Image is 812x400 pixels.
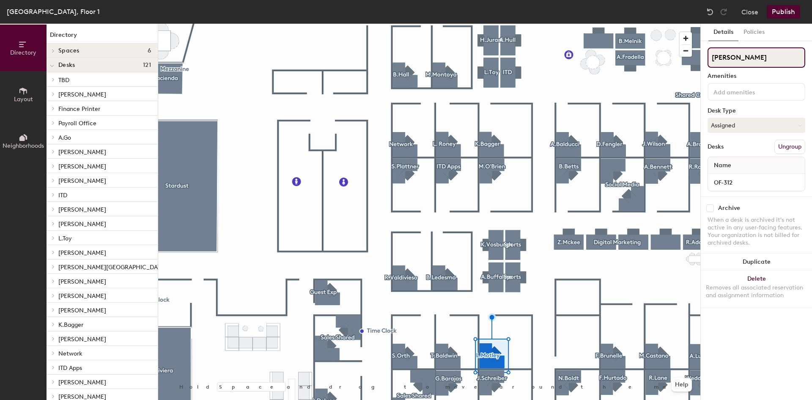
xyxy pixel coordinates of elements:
input: Add amenities [712,86,788,97]
button: Details [708,24,738,41]
span: Finance Printer [58,105,100,113]
div: Amenities [708,73,805,80]
span: 121 [143,62,151,69]
span: Network [58,350,82,357]
div: [GEOGRAPHIC_DATA], Floor 1 [7,6,100,17]
span: Name [710,158,735,173]
span: [PERSON_NAME] [58,379,106,386]
span: [PERSON_NAME] [58,91,106,98]
span: 6 [148,47,151,54]
span: Spaces [58,47,80,54]
div: Desks [708,143,724,150]
button: Help [672,378,692,392]
img: Redo [719,8,728,16]
span: [PERSON_NAME][GEOGRAPHIC_DATA] [58,264,166,271]
button: Publish [767,5,800,19]
button: DeleteRemoves all associated reservation and assignment information [701,270,812,308]
button: Duplicate [701,254,812,270]
span: [PERSON_NAME] [58,307,106,314]
span: [PERSON_NAME] [58,336,106,343]
span: Desks [58,62,75,69]
span: K.Bagger [58,321,83,328]
img: Undo [706,8,714,16]
div: Archive [718,205,740,212]
span: A.Go [58,134,71,141]
div: Desk Type [708,108,805,114]
span: [PERSON_NAME] [58,249,106,257]
button: Close [741,5,758,19]
span: L.Toy [58,235,72,242]
span: Neighborhoods [3,142,44,149]
span: ITD Apps [58,364,82,372]
h1: Directory [47,30,158,44]
span: Payroll Office [58,120,96,127]
span: [PERSON_NAME] [58,163,106,170]
span: [PERSON_NAME] [58,278,106,285]
span: Layout [14,96,33,103]
span: [PERSON_NAME] [58,206,106,213]
span: [PERSON_NAME] [58,149,106,156]
span: [PERSON_NAME] [58,292,106,300]
span: [PERSON_NAME] [58,221,106,228]
span: Directory [10,49,36,56]
div: Removes all associated reservation and assignment information [706,284,807,299]
div: When a desk is archived it's not active in any user-facing features. Your organization is not bil... [708,216,805,247]
input: Unnamed desk [710,177,803,188]
span: [PERSON_NAME] [58,177,106,185]
span: TBD [58,77,69,84]
button: Assigned [708,118,805,133]
button: Policies [738,24,770,41]
span: ITD [58,192,67,199]
button: Ungroup [774,140,805,154]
